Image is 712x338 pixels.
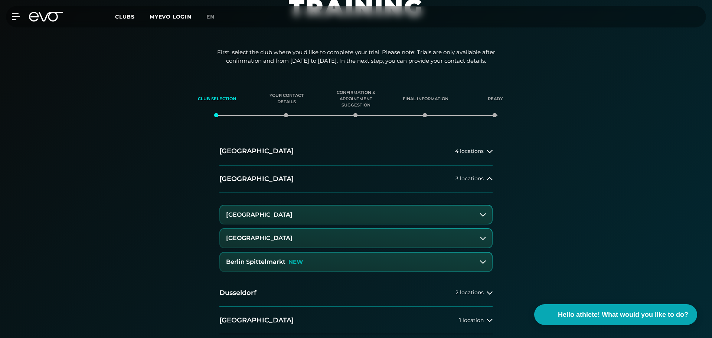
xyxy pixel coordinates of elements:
[219,316,294,324] font: [GEOGRAPHIC_DATA]
[150,13,192,20] a: MYEVO LOGIN
[219,307,493,334] button: [GEOGRAPHIC_DATA]1 location
[488,96,503,101] font: Ready
[337,90,375,108] font: Confirmation & appointment suggestion
[459,317,461,324] font: 1
[460,175,484,182] font: locations
[115,13,150,20] a: Clubs
[219,289,257,297] font: Dusseldorf
[455,148,458,154] font: 4
[460,289,484,296] font: locations
[219,175,294,183] font: [GEOGRAPHIC_DATA]
[219,279,493,307] button: Dusseldorf2 locations
[226,258,285,265] font: Berlin Spittelmarkt
[558,311,688,318] font: Hello athlete! What would you like to do?
[226,211,293,218] font: [GEOGRAPHIC_DATA]
[217,49,495,64] font: First, select the club where you'd like to complete your trial. Please note: Trials are only avai...
[219,147,294,155] font: [GEOGRAPHIC_DATA]
[455,289,458,296] font: 2
[198,96,236,101] font: Club selection
[115,13,135,20] font: Clubs
[219,138,493,165] button: [GEOGRAPHIC_DATA]4 locations
[206,13,223,21] a: en
[463,317,484,324] font: location
[455,175,458,182] font: 3
[219,165,493,193] button: [GEOGRAPHIC_DATA]3 locations
[220,206,492,224] button: [GEOGRAPHIC_DATA]
[226,234,293,242] font: [GEOGRAPHIC_DATA]
[220,229,492,247] button: [GEOGRAPHIC_DATA]
[220,253,492,271] button: Berlin SpittelmarktNEW
[270,93,304,104] font: Your contact details
[460,148,484,154] font: locations
[403,96,448,101] font: Final information
[534,304,697,325] button: Hello athlete! What would you like to do?
[206,13,215,20] font: en
[288,258,303,265] font: NEW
